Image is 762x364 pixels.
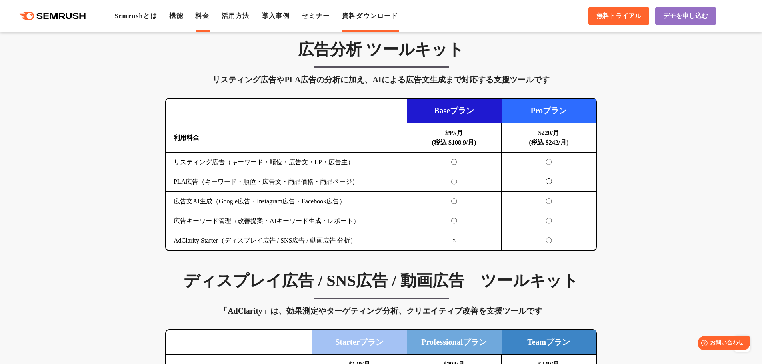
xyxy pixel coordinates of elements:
td: Teamプラン [502,330,596,355]
b: $220/月 (税込 $242/月) [529,129,568,146]
a: セミナー [302,12,330,19]
td: × [407,231,502,251]
div: リスティング広告やPLA広告の分析に加え、AIによる広告文生成まで対応する支援ツールです [165,73,597,86]
span: 無料トライアル [596,12,641,20]
a: デモを申し込む [655,7,716,25]
td: PLA広告（キーワード・順位・広告文・商品価格・商品ページ） [166,172,407,192]
span: デモを申し込む [663,12,708,20]
b: $99/月 (税込 $108.9/月) [432,129,476,146]
a: 資料ダウンロード [342,12,398,19]
div: 「AdClarity」は、効果測定やターゲティング分析、クリエイティブ改善を支援ツールです [165,304,597,317]
td: 〇 [502,153,596,172]
td: リスティング広告（キーワード・順位・広告文・LP・広告主） [166,153,407,172]
td: Baseプラン [407,99,502,123]
td: 〇 [502,231,596,251]
td: 広告文AI生成（Google広告・Instagram広告・Facebook広告） [166,192,407,211]
td: Proプラン [502,99,596,123]
td: AdClarity Starter（ディスプレイ広告 / SNS広告 / 動画広告 分析） [166,231,407,251]
h3: ディスプレイ広告 / SNS広告 / 動画広告 ツールキット [165,271,597,291]
a: 無料トライアル [588,7,649,25]
a: Semrushとは [114,12,157,19]
a: 機能 [169,12,183,19]
td: 〇 [502,211,596,231]
td: 〇 [407,211,502,231]
iframe: Help widget launcher [691,333,753,355]
h3: 広告分析 ツールキット [165,40,597,60]
td: Professionalプラン [407,330,502,355]
td: 〇 [407,172,502,192]
b: 利用料金 [174,134,199,141]
a: 活用方法 [222,12,250,19]
td: 〇 [502,192,596,211]
td: Starterプラン [312,330,407,355]
a: 料金 [195,12,209,19]
td: 〇 [407,153,502,172]
td: 広告キーワード管理（改善提案・AIキーワード生成・レポート） [166,211,407,231]
td: 〇 [407,192,502,211]
td: ◯ [502,172,596,192]
a: 導入事例 [262,12,290,19]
